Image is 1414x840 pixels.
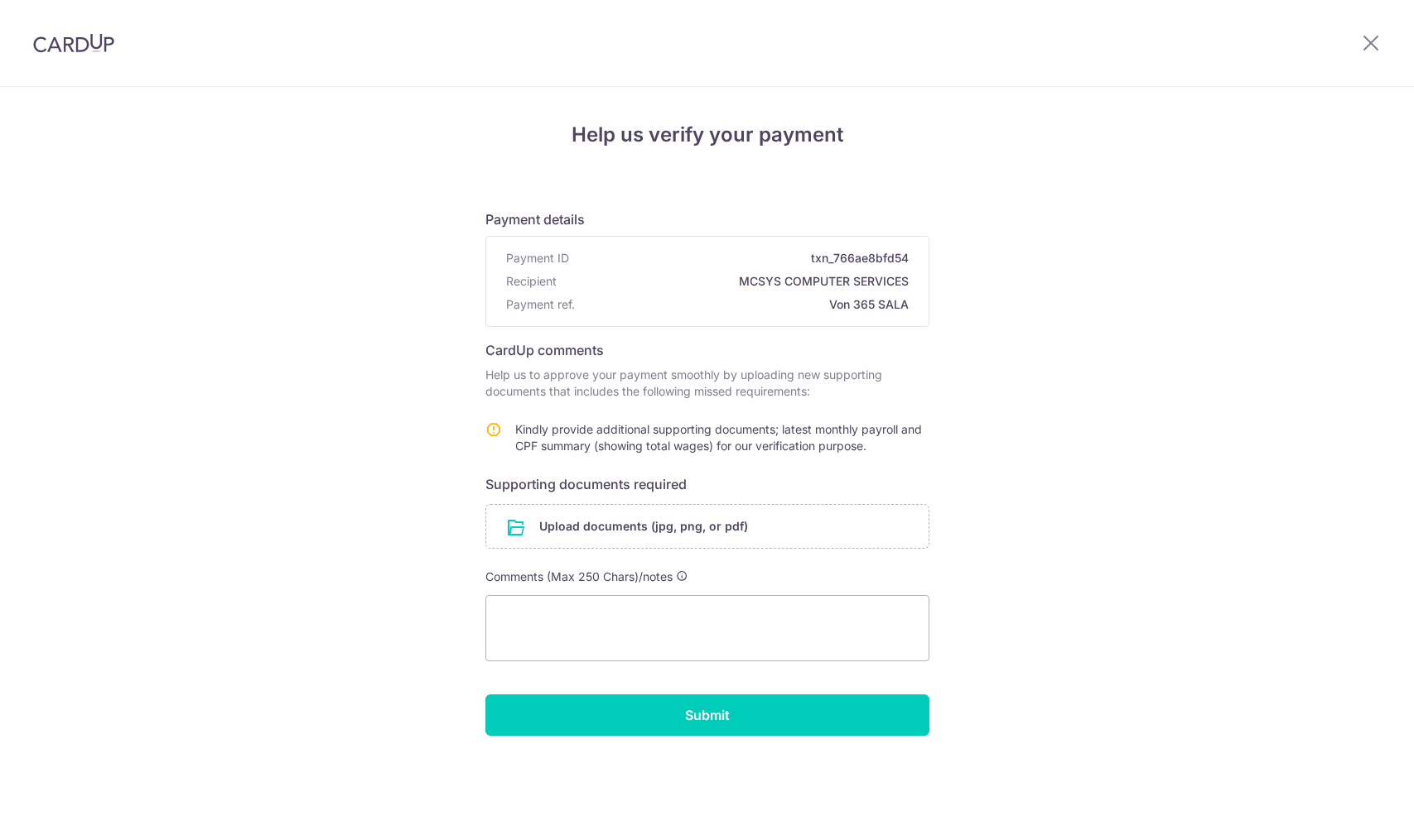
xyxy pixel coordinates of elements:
[576,250,909,266] span: txn_766ae8bfd54
[485,474,929,494] h6: Supporting documents required
[506,296,575,313] span: Payment ref.
[33,33,114,53] img: CardUp
[485,209,929,229] h6: Payment details
[485,694,929,736] input: Submit
[1307,790,1397,832] iframe: Opens a widget where you can find more information
[563,273,909,290] span: MCSYS COMPUTER SERVICES
[506,273,557,290] span: Recipient
[485,367,929,400] p: Help us to approve your payment smoothly by uploading new supporting documents that includes the ...
[485,120,929,150] h4: Help us verify your payment
[506,250,569,266] span: Payment ID
[485,340,929,360] h6: CardUp comments
[582,296,909,313] span: Von 365 SALA
[515,422,922,453] span: Kindly provide additional supporting documents; latest monthly payroll and CPF summary (showing t...
[485,504,929,549] div: Upload documents (jpg, png, or pdf)
[485,569,673,583] span: Comments (Max 250 Chars)/notes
